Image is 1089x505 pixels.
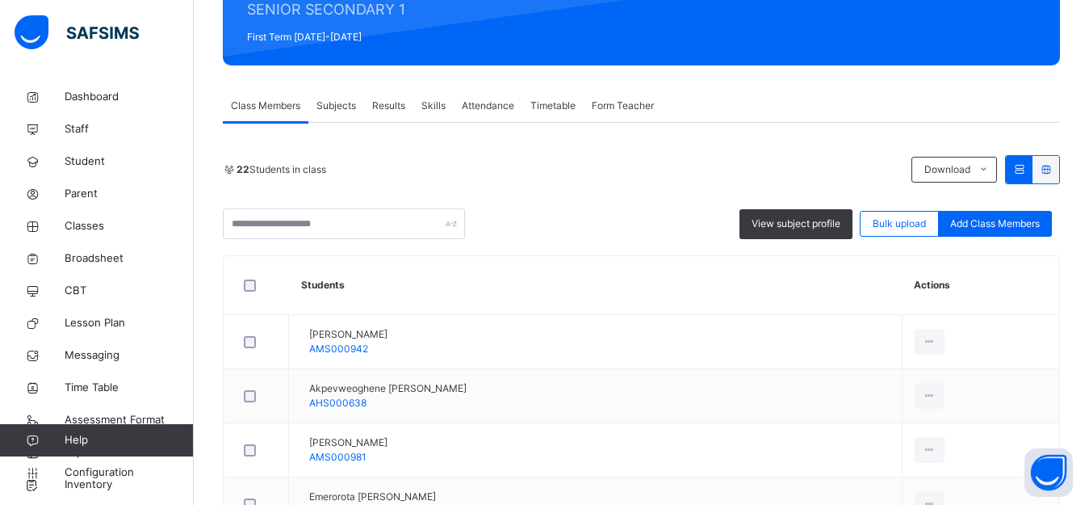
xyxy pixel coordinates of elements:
[65,412,194,428] span: Assessment Format
[65,432,193,448] span: Help
[1024,448,1073,497] button: Open asap
[65,89,194,105] span: Dashboard
[65,250,194,267] span: Broadsheet
[902,256,1059,315] th: Actions
[752,217,840,231] span: View subject profile
[372,99,405,113] span: Results
[231,99,300,113] span: Class Members
[65,315,194,331] span: Lesson Plan
[592,99,654,113] span: Form Teacher
[65,218,194,234] span: Classes
[421,99,446,113] span: Skills
[309,327,387,342] span: [PERSON_NAME]
[65,186,194,202] span: Parent
[309,490,436,504] span: Emerorota [PERSON_NAME]
[316,99,356,113] span: Subjects
[950,217,1040,231] span: Add Class Members
[309,436,387,450] span: [PERSON_NAME]
[289,256,903,315] th: Students
[237,162,326,177] span: Students in class
[15,15,139,49] img: safsims
[309,381,467,396] span: Akpevweoghene [PERSON_NAME]
[530,99,576,113] span: Timetable
[309,451,366,463] span: AMS000981
[873,217,926,231] span: Bulk upload
[65,380,194,396] span: Time Table
[65,121,194,137] span: Staff
[924,162,970,177] span: Download
[237,163,249,175] b: 22
[462,99,514,113] span: Attendance
[309,397,366,409] span: AHS000638
[65,283,194,299] span: CBT
[65,347,194,364] span: Messaging
[309,343,368,355] span: AMS000942
[65,465,193,481] span: Configuration
[65,154,194,170] span: Student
